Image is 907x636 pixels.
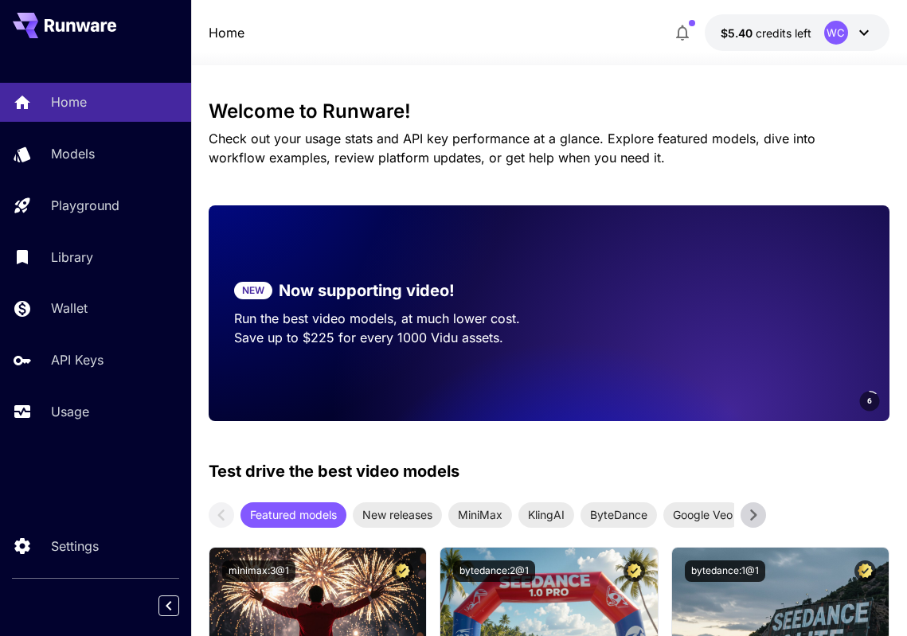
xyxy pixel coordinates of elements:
p: Test drive the best video models [209,459,459,483]
p: Now supporting video! [279,279,455,302]
span: MiniMax [448,506,512,523]
button: Certified Model – Vetted for best performance and includes a commercial license. [854,560,876,582]
div: MiniMax [448,502,512,528]
button: minimax:3@1 [222,560,295,582]
p: Library [51,248,93,267]
button: $5.40165WC [705,14,889,51]
p: NEW [242,283,264,298]
button: bytedance:1@1 [685,560,765,582]
button: bytedance:2@1 [453,560,535,582]
span: 6 [867,395,872,407]
span: $5.40 [721,26,756,40]
div: KlingAI [518,502,574,528]
span: KlingAI [518,506,574,523]
span: credits left [756,26,811,40]
span: Check out your usage stats and API key performance at a glance. Explore featured models, dive int... [209,131,815,166]
span: Featured models [240,506,346,523]
p: Home [51,92,87,111]
button: Certified Model – Vetted for best performance and includes a commercial license. [624,560,645,582]
p: Save up to $225 for every 1000 Vidu assets. [234,328,523,347]
nav: breadcrumb [209,23,244,42]
p: API Keys [51,350,104,369]
span: New releases [353,506,442,523]
button: Certified Model – Vetted for best performance and includes a commercial license. [392,560,413,582]
p: Run the best video models, at much lower cost. [234,309,523,328]
div: New releases [353,502,442,528]
p: Settings [51,537,99,556]
button: Collapse sidebar [158,595,179,616]
div: Google Veo [663,502,742,528]
a: Home [209,23,244,42]
p: Wallet [51,298,88,318]
span: Google Veo [663,506,742,523]
div: Featured models [240,502,346,528]
p: Usage [51,402,89,421]
p: Playground [51,196,119,215]
div: ByteDance [581,502,657,528]
div: $5.40165 [721,25,811,41]
p: Models [51,144,95,163]
div: Collapse sidebar [170,591,191,620]
span: ByteDance [581,506,657,523]
div: WC [824,21,848,45]
h3: Welcome to Runware! [209,100,889,123]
